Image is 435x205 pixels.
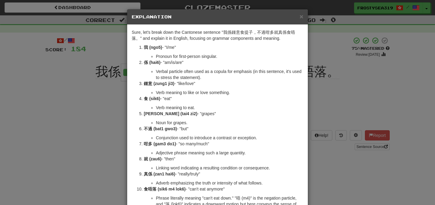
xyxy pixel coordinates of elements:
[144,126,303,132] p: - "but"
[156,90,303,96] li: Verb meaning to like or love something.
[144,81,174,86] strong: 鍾意 (zung1 ji3)
[300,13,303,20] button: Close
[144,111,303,117] p: - "grapes"
[156,135,303,141] li: Conjunction used to introduce a contrast or exception.
[144,171,303,177] p: - "really/truly"
[144,187,186,191] strong: 食唔落 (sik6 m4 lok6)
[144,96,160,101] strong: 食 (sik6)
[144,186,303,192] p: - "can't eat anymore"
[144,156,161,161] strong: 就 (zau6)
[144,141,303,147] p: - "so many/much"
[144,60,160,65] strong: 係 (hai6)
[144,141,176,146] strong: 咁多 (gam3 do1)
[156,150,303,156] li: Adjective phrase meaning such a large quantity.
[144,156,303,162] p: - "then"
[144,96,303,102] p: - "eat"
[300,13,303,20] span: ×
[156,53,303,59] li: Pronoun for first-person singular.
[144,126,177,131] strong: 不過 (bat1 gwo3)
[144,172,175,176] strong: 真係 (zan1 hai6)
[144,111,197,116] strong: [PERSON_NAME] (tai4 zi2)
[132,29,303,41] p: Sure, let's break down the Cantonese sentence "我係鍾意食提子，不過咁多就真係食唔落。" and explain it in English, fo...
[156,120,303,126] li: Noun for grapes.
[144,59,303,65] p: - "am/is/are"
[156,68,303,80] li: Verbal particle often used as a copula for emphasis (in this sentence, it's used to stress the st...
[144,44,303,50] p: - "I/me"
[144,80,303,87] p: - "like/love"
[144,45,162,50] strong: 我 (ngo5)
[156,180,303,186] li: Adverb emphasizing the truth or intensity of what follows.
[156,105,303,111] li: Verb meaning to eat.
[132,14,303,20] h5: Explanation
[156,165,303,171] li: Linking word indicating a resulting condition or consequence.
